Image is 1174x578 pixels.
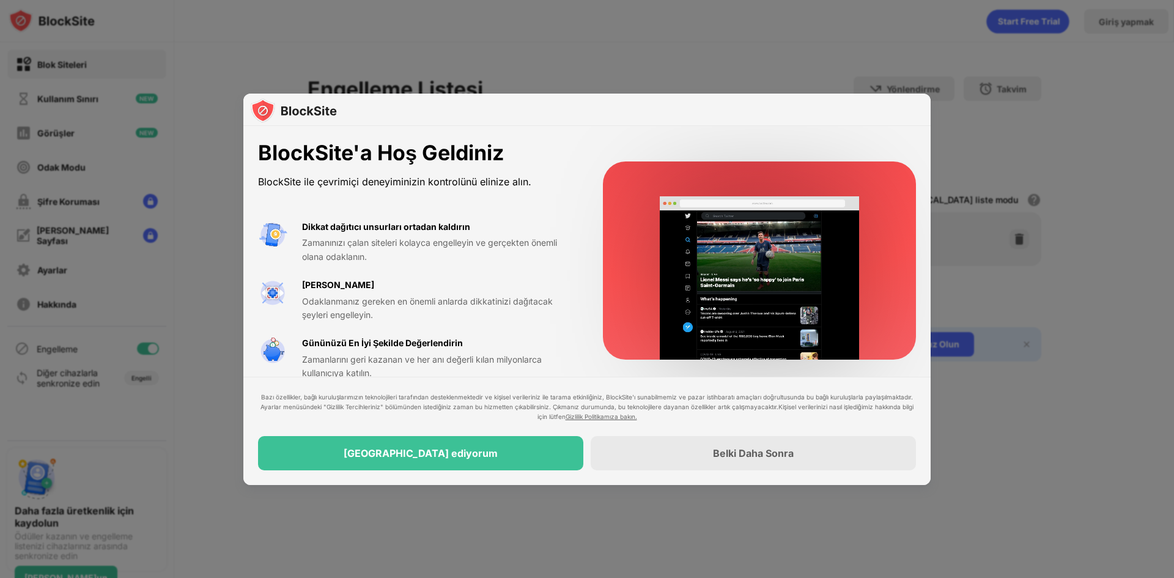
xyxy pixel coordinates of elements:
[302,237,557,261] font: Zamanınızı çalan siteleri kolayca engelleyin ve gerçekten önemli olana odaklanın.
[258,140,504,165] font: BlockSite'a Hoş Geldiniz
[260,393,913,410] font: Bazı özellikler, bağlı kuruluşlarımızın teknolojileri tarafından desteklenmektedir ve kişisel ver...
[251,98,337,123] img: logo-blocksite.svg
[302,280,374,290] font: [PERSON_NAME]
[344,447,498,459] font: [GEOGRAPHIC_DATA] ediyorum
[258,336,287,366] img: value-safe-time.svg
[302,338,463,348] font: Gününüzü En İyi Şekilde Değerlendirin
[566,413,637,420] a: Gizlilik Politikamıza bakın.
[258,176,531,188] font: BlockSite ile çevrimiçi deneyiminizin kontrolünü elinize alın.
[537,403,914,420] font: Kişisel verilerinizi nasıl işlediğimiz hakkında bilgi için lütfen
[258,278,287,308] img: value-focus.svg
[713,447,794,459] font: Belki Daha Sonra
[302,354,542,378] font: Zamanlarını geri kazanan ve her anı değerli kılan milyonlarca kullanıcıya katılın.
[302,221,470,232] font: Dikkat dağıtıcı unsurları ortadan kaldırın
[302,296,553,320] font: Odaklanmanız gereken en önemli anlarda dikkatinizi dağıtacak şeyleri engelleyin.
[258,220,287,250] img: value-avoid-distractions.svg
